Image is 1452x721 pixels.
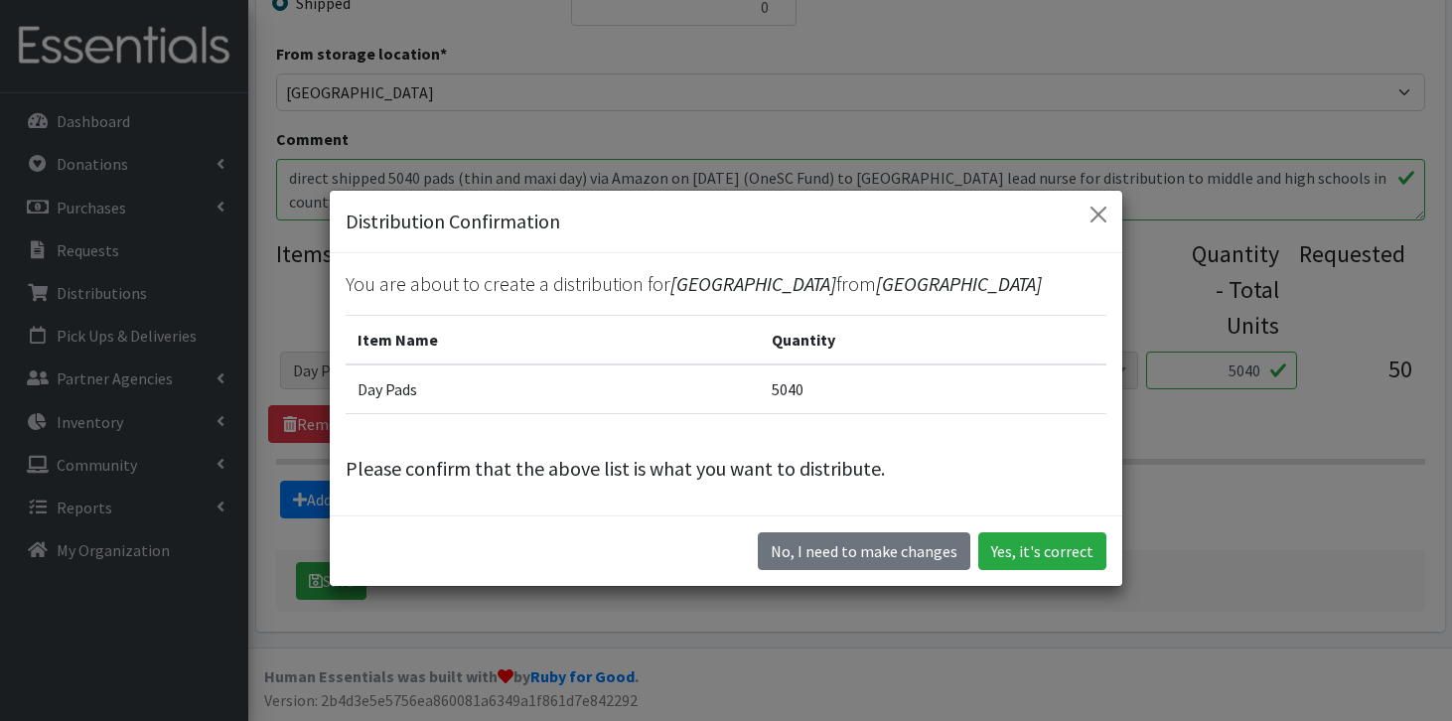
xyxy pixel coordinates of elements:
th: Item Name [346,316,760,365]
p: Please confirm that the above list is what you want to distribute. [346,454,1106,484]
button: Yes, it's correct [978,532,1106,570]
h5: Distribution Confirmation [346,207,560,236]
button: No I need to make changes [758,532,970,570]
span: [GEOGRAPHIC_DATA] [670,271,836,296]
td: Day Pads [346,364,760,414]
button: Close [1083,199,1114,230]
p: You are about to create a distribution for from [346,269,1106,299]
th: Quantity [760,316,1106,365]
span: [GEOGRAPHIC_DATA] [876,271,1042,296]
td: 5040 [760,364,1106,414]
